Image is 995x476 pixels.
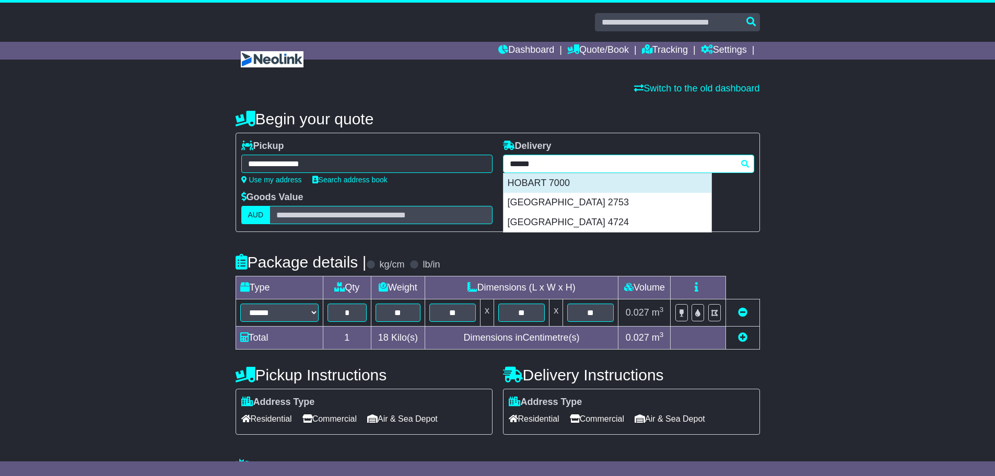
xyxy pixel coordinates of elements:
td: Kilo(s) [371,327,425,350]
td: x [549,299,563,327]
td: Total [236,327,323,350]
label: Pickup [241,141,284,152]
label: lb/in [423,259,440,271]
td: Dimensions in Centimetre(s) [425,327,618,350]
td: Dimensions (L x W x H) [425,276,618,299]
label: Goods Value [241,192,303,203]
a: Remove this item [738,307,747,318]
span: Air & Sea Depot [367,411,438,427]
sup: 3 [660,306,664,314]
span: Air & Sea Depot [635,411,705,427]
a: Quote/Book [567,42,629,60]
span: m [652,332,664,343]
h4: Delivery Instructions [503,366,760,384]
a: Dashboard [498,42,554,60]
td: Qty [323,276,371,299]
span: Residential [509,411,559,427]
a: Add new item [738,332,747,343]
sup: 3 [660,331,664,339]
span: Commercial [302,411,357,427]
td: x [480,299,494,327]
h4: Begin your quote [236,110,760,127]
a: Use my address [241,176,302,184]
span: 18 [378,332,389,343]
a: Tracking [642,42,688,60]
span: 0.027 [626,307,649,318]
label: Delivery [503,141,552,152]
a: Settings [701,42,747,60]
span: Residential [241,411,292,427]
a: Switch to the old dashboard [634,83,759,94]
td: 1 [323,327,371,350]
span: Commercial [570,411,624,427]
h4: Pickup Instructions [236,366,493,384]
div: [GEOGRAPHIC_DATA] 4724 [504,213,711,233]
div: HOBART 7000 [504,173,711,193]
td: Weight [371,276,425,299]
td: Type [236,276,323,299]
span: m [652,307,664,318]
label: Address Type [509,397,582,408]
h4: Package details | [236,253,367,271]
span: 0.027 [626,332,649,343]
h4: Warranty & Insurance [236,458,760,475]
label: kg/cm [379,259,404,271]
a: Search address book [312,176,388,184]
label: Address Type [241,397,315,408]
div: [GEOGRAPHIC_DATA] 2753 [504,193,711,213]
td: Volume [618,276,671,299]
label: AUD [241,206,271,224]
